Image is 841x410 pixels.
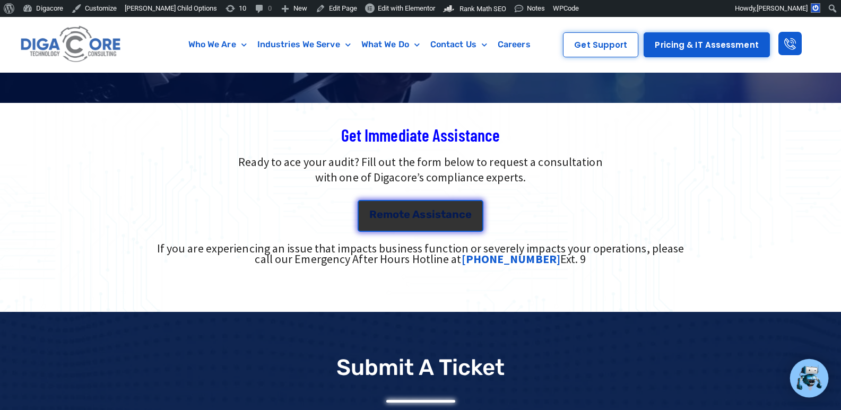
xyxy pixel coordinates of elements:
span: m [383,209,393,220]
span: t [399,209,404,220]
span: [PERSON_NAME] [757,4,808,12]
p: Ready to ace your audit? Fill out the form below to request a consultation with one of Digacore’s... [81,154,760,185]
span: Get Immediate Assistance [341,125,500,145]
span: A [412,209,420,220]
span: R [369,209,377,220]
a: Pricing & IT Assessment [644,32,769,57]
span: o [393,209,399,220]
nav: Menu [168,32,551,57]
a: What We Do [356,32,425,57]
span: i [432,209,435,220]
p: Submit a Ticket [336,354,505,381]
span: s [426,209,432,220]
span: a [446,209,452,220]
span: e [377,209,383,220]
a: Get Support [563,32,638,57]
a: Industries We Serve [252,32,356,57]
div: If you are experiencing an issue that impacts business function or severely impacts your operatio... [149,243,692,264]
a: [PHONE_NUMBER] [462,251,560,266]
span: e [404,209,410,220]
span: c [459,209,465,220]
span: Rank Math SEO [459,5,506,13]
img: Digacore logo 1 [18,22,124,67]
span: Edit with Elementor [378,4,435,12]
span: n [452,209,459,220]
a: Careers [492,32,536,57]
span: s [435,209,441,220]
span: t [441,209,446,220]
span: Get Support [574,41,627,49]
span: s [420,209,426,220]
a: Contact Us [425,32,492,57]
span: Pricing & IT Assessment [655,41,758,49]
a: Who We Are [183,32,252,57]
span: e [465,209,472,220]
a: Remote Assistance [358,200,484,232]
